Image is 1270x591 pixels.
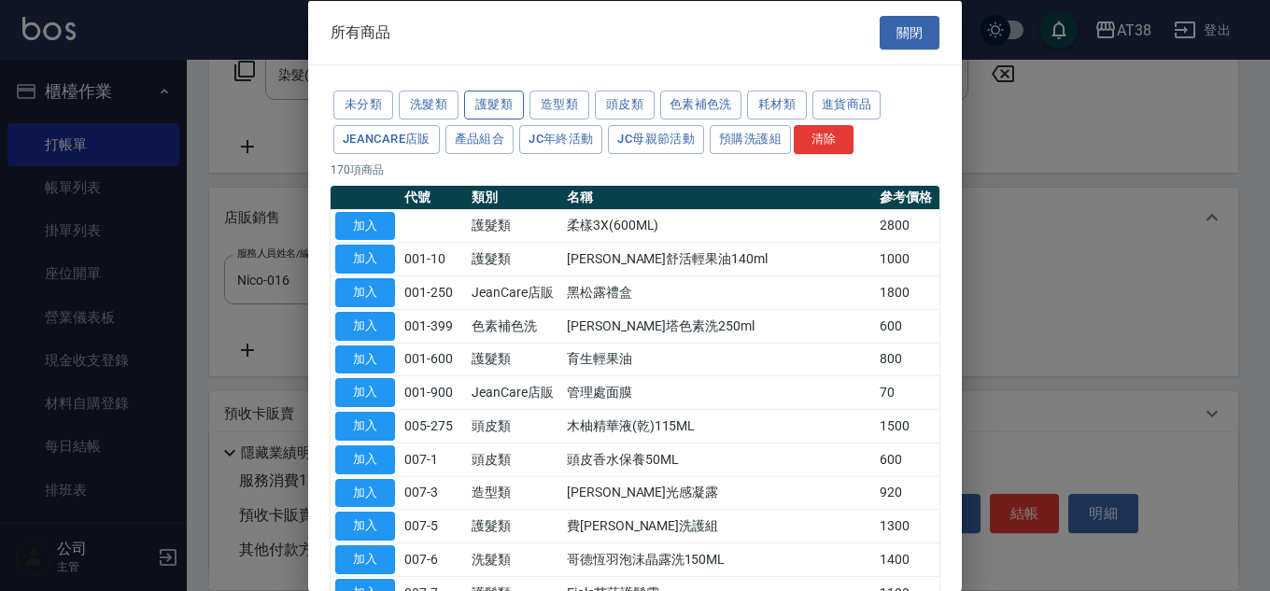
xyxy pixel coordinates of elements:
td: 1800 [875,275,939,309]
td: 1000 [875,242,939,275]
td: 007-6 [400,542,467,576]
td: 色素補色洗 [467,309,562,343]
td: 007-3 [400,476,467,510]
button: 加入 [335,545,395,574]
th: 類別 [467,185,562,209]
td: 費[PERSON_NAME]洗護組 [562,509,875,542]
td: 木柚精華液(乾)115ML [562,409,875,443]
td: [PERSON_NAME]舒活輕果油140ml [562,242,875,275]
p: 170 項商品 [331,161,939,177]
td: 頭皮香水保養50ML [562,443,875,476]
td: 001-250 [400,275,467,309]
button: 護髮類 [464,91,524,120]
button: 預購洗護組 [710,124,791,153]
td: 頭皮類 [467,409,562,443]
td: 護髮類 [467,509,562,542]
button: 洗髮類 [399,91,459,120]
td: [PERSON_NAME]光感凝露 [562,476,875,510]
td: 1500 [875,409,939,443]
td: 護髮類 [467,242,562,275]
span: 所有商品 [331,22,390,41]
th: 名稱 [562,185,875,209]
td: JeanCare店販 [467,275,562,309]
td: 001-10 [400,242,467,275]
button: 造型類 [529,91,589,120]
button: 加入 [335,211,395,240]
button: 加入 [335,345,395,373]
button: 色素補色洗 [660,91,741,120]
button: 產品組合 [445,124,515,153]
button: 關閉 [880,15,939,49]
button: JeanCare店販 [333,124,440,153]
button: 加入 [335,444,395,473]
td: 育生輕果油 [562,343,875,376]
td: 黑松露禮盒 [562,275,875,309]
td: 洗髮類 [467,542,562,576]
td: 護髮類 [467,209,562,243]
td: 頭皮類 [467,443,562,476]
td: 哥德恆羽泡沫晶露洗150ML [562,542,875,576]
button: 加入 [335,478,395,507]
td: 護髮類 [467,343,562,376]
button: 未分類 [333,91,393,120]
td: 600 [875,309,939,343]
td: 800 [875,343,939,376]
td: 管理處面膜 [562,375,875,409]
td: 柔樣3X(600ML) [562,209,875,243]
td: 005-275 [400,409,467,443]
td: 920 [875,476,939,510]
button: JC年終活動 [519,124,602,153]
td: [PERSON_NAME]塔色素洗250ml [562,309,875,343]
td: 001-399 [400,309,467,343]
button: 清除 [794,124,854,153]
button: 加入 [335,512,395,541]
td: 造型類 [467,476,562,510]
td: 2800 [875,209,939,243]
td: 70 [875,375,939,409]
td: 1400 [875,542,939,576]
th: 代號 [400,185,467,209]
td: 007-5 [400,509,467,542]
button: 進貨商品 [812,91,882,120]
td: JeanCare店販 [467,375,562,409]
button: 頭皮類 [595,91,655,120]
td: 001-900 [400,375,467,409]
td: 007-1 [400,443,467,476]
th: 參考價格 [875,185,939,209]
button: 加入 [335,311,395,340]
button: JC母親節活動 [608,124,704,153]
button: 加入 [335,378,395,407]
td: 600 [875,443,939,476]
button: 加入 [335,245,395,274]
button: 加入 [335,412,395,441]
td: 1300 [875,509,939,542]
td: 001-600 [400,343,467,376]
button: 耗材類 [747,91,807,120]
button: 加入 [335,278,395,307]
